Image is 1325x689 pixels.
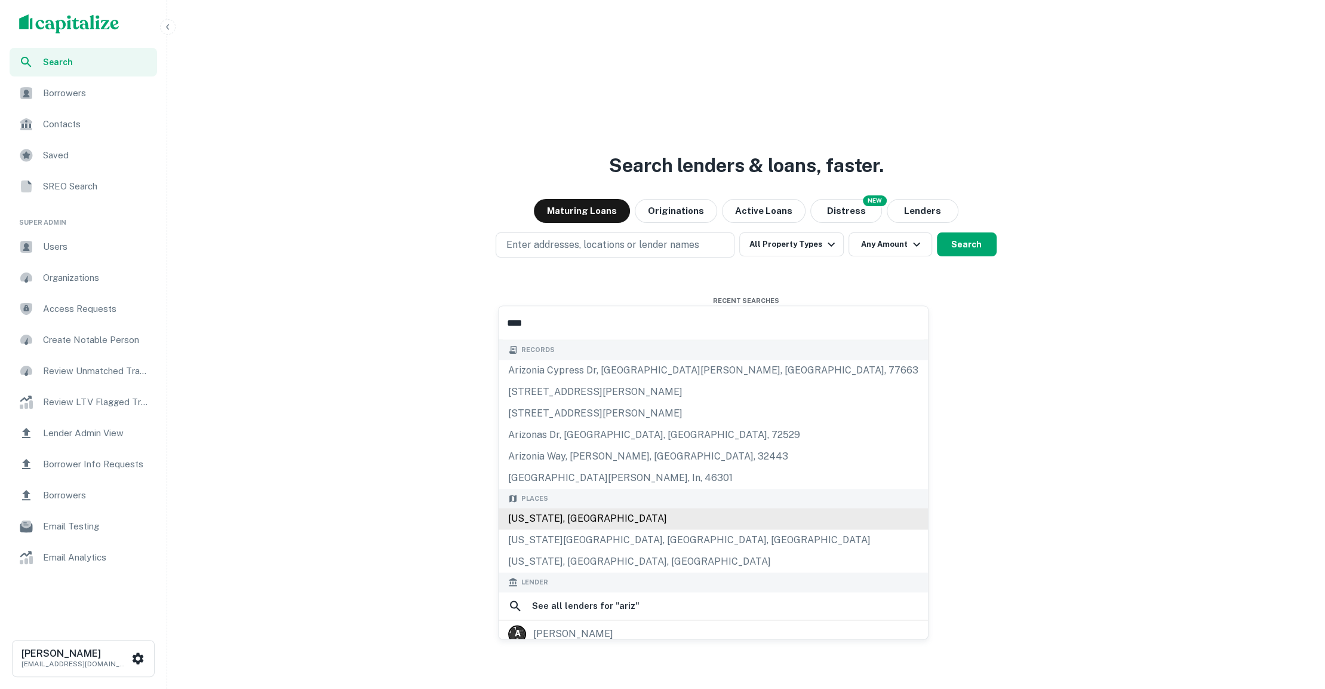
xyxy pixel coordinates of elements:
[533,625,613,643] div: [PERSON_NAME]
[10,203,157,232] li: Super Admin
[10,357,157,385] a: Review Unmatched Transactions
[499,551,928,572] div: [US_STATE], [GEOGRAPHIC_DATA], [GEOGRAPHIC_DATA]
[43,457,150,471] span: Borrower Info Requests
[43,117,150,131] span: Contacts
[609,151,884,180] h3: Search lenders & loans, faster.
[43,395,150,409] span: Review LTV Flagged Transactions
[1265,593,1325,651] iframe: Chat Widget
[21,659,129,669] p: [EMAIL_ADDRESS][DOMAIN_NAME]
[937,232,997,256] button: Search
[10,326,157,354] a: Create Notable Person
[10,419,157,448] a: Lender Admin View
[10,388,157,417] a: Review LTV Flagged Transactions
[10,450,157,479] a: Borrower Info Requests
[722,199,806,223] button: Active Loans
[10,232,157,261] a: Users
[499,508,928,529] div: [US_STATE], [GEOGRAPHIC_DATA]
[657,296,836,306] span: Recent Searches
[43,240,150,254] span: Users
[521,345,555,355] span: Records
[12,640,155,677] button: [PERSON_NAME][EMAIL_ADDRESS][DOMAIN_NAME]
[506,238,699,252] p: Enter addresses, locations or lender names
[10,172,157,201] a: SREO Search
[499,403,928,424] div: [STREET_ADDRESS][PERSON_NAME]
[810,199,882,223] button: Search distressed loans with lien and other non-mortgage details.
[43,364,150,378] span: Review Unmatched Transactions
[887,199,958,223] button: Lenders
[10,481,157,510] a: Borrowers
[43,56,150,69] span: Search
[499,621,928,647] a: A [PERSON_NAME]
[499,446,928,467] div: arizonia way, [PERSON_NAME], [GEOGRAPHIC_DATA], 32443
[499,381,928,403] div: [STREET_ADDRESS][PERSON_NAME]
[10,79,157,108] a: Borrowers
[521,577,548,587] span: Lender
[521,494,548,504] span: Places
[863,195,887,206] div: NEW
[496,232,734,258] button: Enter addresses, locations or lender names
[739,232,843,256] button: All Property Types
[19,14,119,33] img: capitalize-logo.png
[499,467,928,489] div: [GEOGRAPHIC_DATA][PERSON_NAME], in, 46301
[534,199,630,223] button: Maturing Loans
[10,141,157,170] a: Saved
[43,179,150,194] span: SREO Search
[499,424,928,446] div: arizonas dr, [GEOGRAPHIC_DATA], [GEOGRAPHIC_DATA], 72529
[43,426,150,440] span: Lender Admin View
[532,599,640,613] h6: See all lenders for " ariz "
[21,649,129,659] h6: [PERSON_NAME]
[499,360,928,381] div: arizonia cypress dr, [GEOGRAPHIC_DATA][PERSON_NAME], [GEOGRAPHIC_DATA], 77663
[10,543,157,572] a: Email Analytics
[43,148,150,163] span: Saved
[43,488,150,503] span: Borrowers
[10,264,157,292] a: Organizations
[10,48,157,76] a: Search
[10,110,157,139] a: Contacts
[10,295,157,323] a: Access Requests
[635,199,717,223] button: Originations
[43,333,150,347] span: Create Notable Person
[10,512,157,541] a: Email Testing
[43,86,150,100] span: Borrowers
[515,628,520,641] p: A
[43,519,150,534] span: Email Testing
[43,302,150,316] span: Access Requests
[43,271,150,285] span: Organizations
[849,232,932,256] button: Any Amount
[499,529,928,551] div: [US_STATE][GEOGRAPHIC_DATA], [GEOGRAPHIC_DATA], [GEOGRAPHIC_DATA]
[43,550,150,565] span: Email Analytics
